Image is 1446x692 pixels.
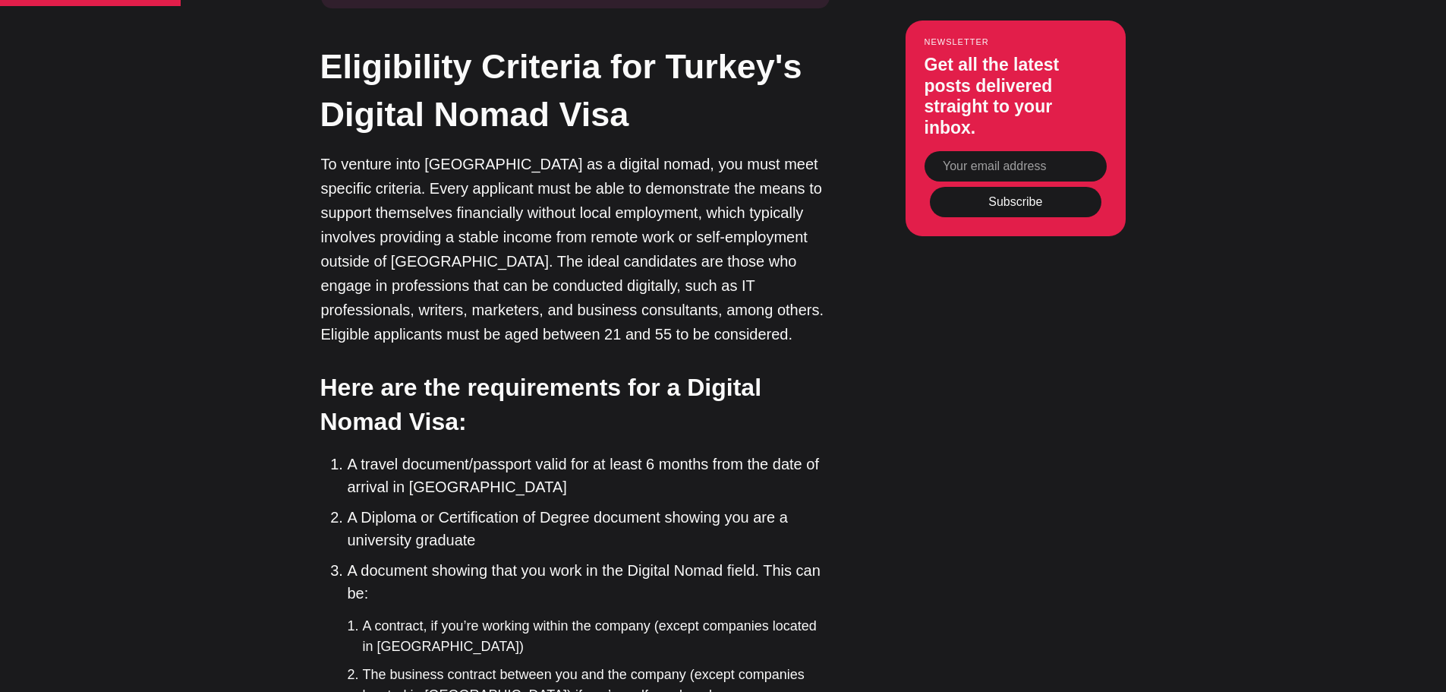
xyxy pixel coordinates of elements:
small: Newsletter [925,37,1107,46]
input: Your email address [925,151,1107,182]
li: A Diploma or Certification of Degree document showing you are a university graduate [348,506,830,551]
button: Subscribe [930,187,1101,217]
li: A travel document/passport valid for at least 6 months from the date of arrival in [GEOGRAPHIC_DATA] [348,453,830,498]
h3: Get all the latest posts delivered straight to your inbox. [925,55,1107,138]
p: To venture into [GEOGRAPHIC_DATA] as a digital nomad, you must meet specific criteria. Every appl... [321,152,830,346]
h2: Eligibility Criteria for Turkey's Digital Nomad Visa [320,43,829,138]
h3: Here are the requirements for a Digital Nomad Visa: [320,371,829,439]
li: A contract, if you’re working within the company (except companies located in [GEOGRAPHIC_DATA]) [363,616,830,657]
